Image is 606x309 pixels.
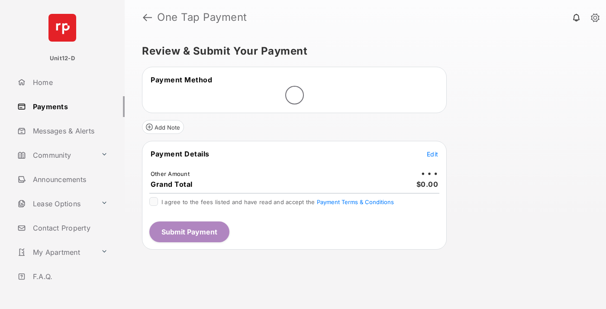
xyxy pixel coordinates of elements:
a: Contact Property [14,218,125,238]
span: Payment Details [151,150,210,158]
strong: One Tap Payment [157,12,247,23]
button: Submit Payment [149,221,229,242]
a: Messages & Alerts [14,120,125,141]
a: F.A.Q. [14,266,125,287]
h5: Review & Submit Your Payment [142,46,582,56]
span: Payment Method [151,75,212,84]
td: Other Amount [150,170,190,178]
span: Grand Total [151,180,193,189]
a: Home [14,72,125,93]
button: Add Note [142,120,184,134]
a: Lease Options [14,193,97,214]
p: Unit12-D [50,54,75,63]
a: Community [14,145,97,166]
img: svg+xml;base64,PHN2ZyB4bWxucz0iaHR0cDovL3d3dy53My5vcmcvMjAwMC9zdmciIHdpZHRoPSI2NCIgaGVpZ2h0PSI2NC... [48,14,76,42]
span: Edit [427,150,438,158]
a: Announcements [14,169,125,190]
button: Edit [427,150,438,158]
a: Payments [14,96,125,117]
a: My Apartment [14,242,97,263]
span: I agree to the fees listed and have read and accept the [161,198,394,205]
button: I agree to the fees listed and have read and accept the [317,198,394,205]
span: $0.00 [416,180,438,189]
